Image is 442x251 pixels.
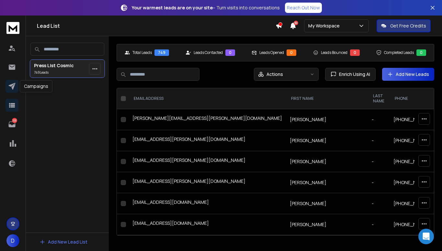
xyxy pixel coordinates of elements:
[321,50,347,55] p: Leads Bounced
[368,109,390,130] td: -
[132,199,282,208] div: [EMAIL_ADDRESS][DOMAIN_NAME]
[132,178,282,187] div: [EMAIL_ADDRESS][PERSON_NAME][DOMAIN_NAME]
[286,109,368,130] td: [PERSON_NAME]
[266,71,283,78] p: Actions
[390,23,426,29] p: Get Free Credits
[132,5,280,11] p: – Turn visits into conversations
[132,115,282,124] div: [PERSON_NAME][EMAIL_ADDRESS][PERSON_NAME][DOMAIN_NAME]
[368,214,390,235] td: -
[194,50,223,55] p: Leads Contacted
[286,88,368,109] th: FIRST NAME
[287,49,296,56] div: 0
[368,151,390,172] td: -
[390,130,437,151] td: [PHONE_NUMBER]
[6,234,19,247] button: D
[368,193,390,214] td: -
[34,235,93,248] button: Add New Lead List
[132,157,282,166] div: [EMAIL_ADDRESS][PERSON_NAME][DOMAIN_NAME]
[325,68,376,81] button: Enrich Using AI
[154,49,169,56] div: 749
[294,21,298,25] span: 50
[286,214,368,235] td: [PERSON_NAME]
[377,19,431,32] button: Get Free Credits
[132,136,282,145] div: [EMAIL_ADDRESS][PERSON_NAME][DOMAIN_NAME]
[390,88,437,109] th: Phone
[34,62,74,69] p: Press List Cosmic
[390,151,437,172] td: [PHONE_NUMBER]
[390,109,437,130] td: [PHONE_NUMBER]
[308,23,342,29] p: My Workspace
[259,50,284,55] p: Leads Opened
[416,49,426,56] div: 0
[390,172,437,193] td: [PHONE_NUMBER]
[387,71,429,78] a: Add New Leads
[37,22,276,30] h1: Lead List
[12,118,17,123] p: 103
[132,5,213,11] strong: Your warmest leads are on your site
[132,220,282,229] div: [EMAIL_ADDRESS][DOMAIN_NAME]
[390,193,437,214] td: [PHONE_NUMBER]
[418,229,434,244] div: Open Intercom Messenger
[34,70,74,75] p: 749 Lead s
[390,214,437,235] td: [PHONE_NUMBER]
[350,49,360,56] div: 0
[286,130,368,151] td: [PERSON_NAME]
[286,193,368,214] td: [PERSON_NAME]
[132,50,152,55] p: Total Leads
[225,49,235,56] div: 0
[384,50,414,55] p: Completed Leads
[287,5,320,11] p: Reach Out Now
[336,71,370,78] span: Enrich Using AI
[129,88,286,109] th: EMAIL ADDRESS
[6,22,19,34] img: logo
[6,118,18,131] a: 103
[286,151,368,172] td: [PERSON_NAME]
[368,130,390,151] td: -
[286,172,368,193] td: [PERSON_NAME]
[368,88,390,109] th: LAST NAME
[382,68,434,81] button: Add New Leads
[20,80,52,92] div: Campaigns
[285,3,322,13] a: Reach Out Now
[368,172,390,193] td: -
